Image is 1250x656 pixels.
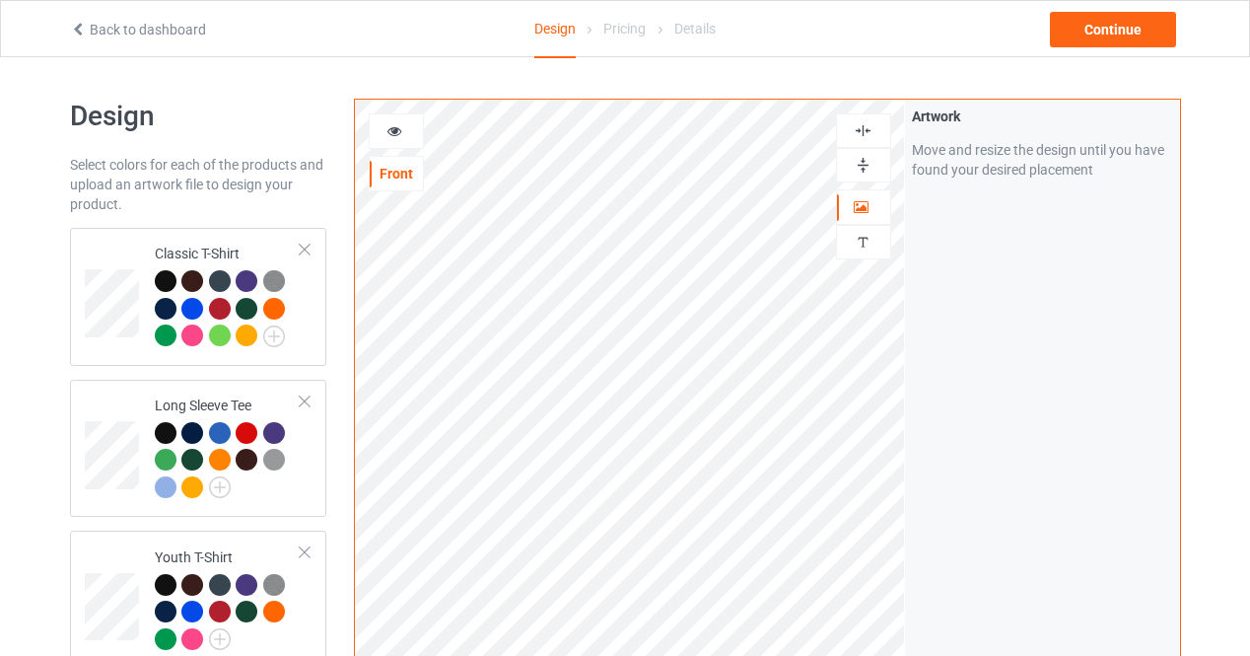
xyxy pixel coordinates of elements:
div: Long Sleeve Tee [70,380,327,518]
div: Move and resize the design until you have found your desired placement [912,140,1173,180]
img: svg%3E%0A [854,121,872,140]
div: Continue [1050,12,1176,47]
h1: Design [70,99,327,134]
div: Classic T-Shirt [155,244,302,345]
img: svg%3E%0A [854,156,872,175]
img: svg+xml;base64,PD94bWwgdmVyc2lvbj0iMS4wIiBlbmNvZGluZz0iVVRGLTgiPz4KPHN2ZyB3aWR0aD0iMjJweCIgaGVpZ2... [209,476,231,498]
div: Youth T-Shirt [155,547,302,649]
img: svg+xml;base64,PD94bWwgdmVyc2lvbj0iMS4wIiBlbmNvZGluZz0iVVRGLTgiPz4KPHN2ZyB3aWR0aD0iMjJweCIgaGVpZ2... [263,326,285,347]
img: heather_texture.png [263,270,285,292]
div: Classic T-Shirt [70,228,327,366]
div: Pricing [603,1,646,56]
img: svg+xml;base64,PD94bWwgdmVyc2lvbj0iMS4wIiBlbmNvZGluZz0iVVRGLTgiPz4KPHN2ZyB3aWR0aD0iMjJweCIgaGVpZ2... [209,628,231,650]
div: Long Sleeve Tee [155,396,302,497]
div: Front [370,164,423,183]
div: Details [674,1,716,56]
a: Back to dashboard [70,22,206,37]
div: Artwork [912,107,1173,126]
img: svg%3E%0A [854,233,872,252]
div: Design [534,1,576,58]
img: heather_texture.png [263,574,285,596]
div: Select colors for each of the products and upload an artwork file to design your product. [70,155,327,214]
